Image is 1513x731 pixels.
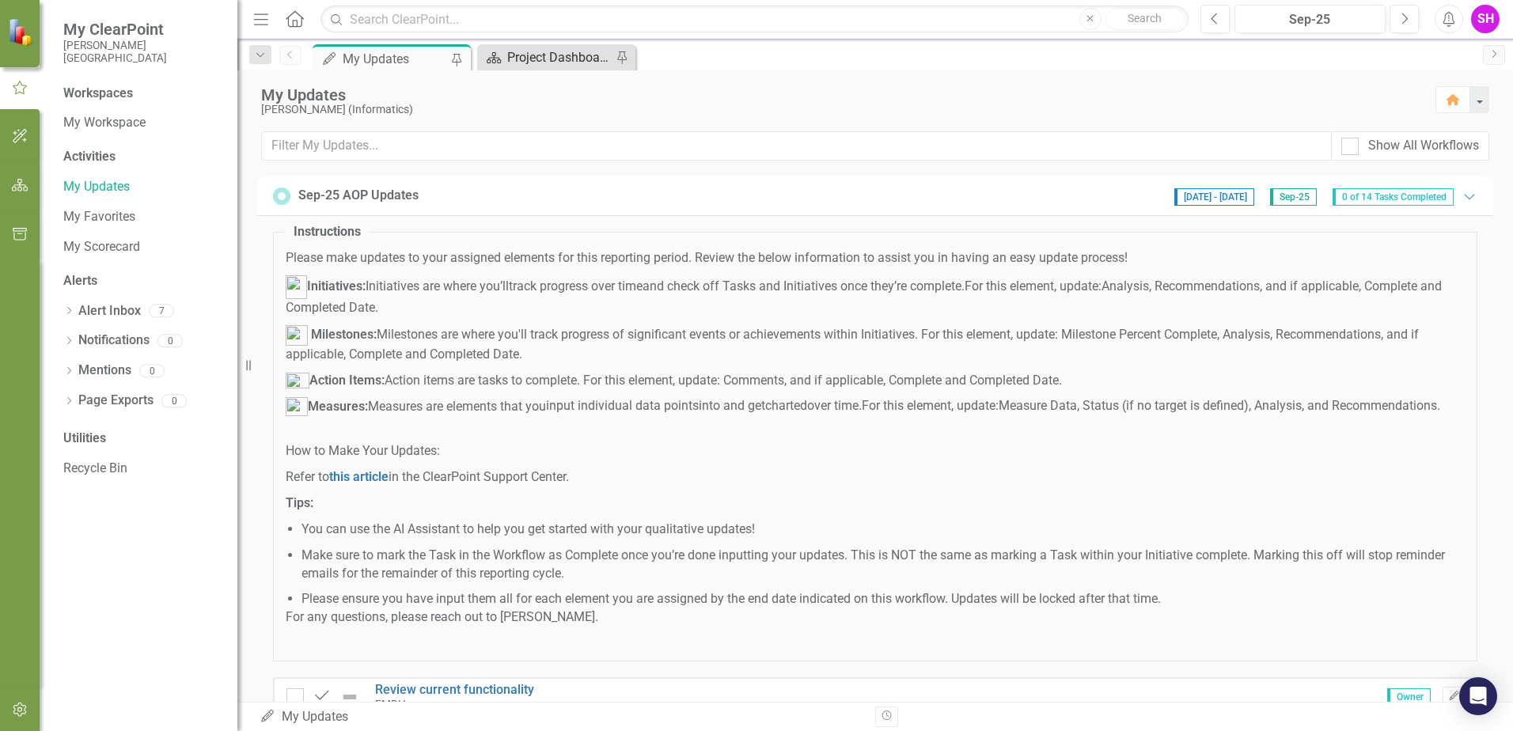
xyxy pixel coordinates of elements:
[63,430,222,448] div: Utilities
[286,250,1128,265] span: Please make updates to your assigned elements for this reporting period. Review the below informa...
[286,327,1419,362] span: Milestones are where you'll track progress of significant events or achievements within Initiativ...
[1459,677,1497,715] div: Open Intercom Messenger
[139,364,165,377] div: 0
[161,394,187,407] div: 0
[1105,8,1185,30] button: Search
[78,362,131,380] a: Mentions
[63,238,222,256] a: My Scorecard
[340,687,359,706] img: Not Defined
[286,325,308,346] img: mceclip0.png
[807,399,862,414] span: over time.
[286,399,546,414] span: Measures are elements that you
[375,698,406,710] small: FMDH
[509,278,643,294] span: track progress over time
[699,399,765,414] span: into and get
[260,708,863,726] div: My Updates
[63,178,222,196] a: My Updates
[329,469,389,484] a: this article
[1128,12,1162,25] span: Search
[546,399,699,414] span: input individual data points
[286,443,440,458] span: How to Make Your Updates:
[311,327,377,342] strong: Milestones:
[8,18,36,46] img: ClearPoint Strategy
[1387,688,1431,706] span: Owner
[307,278,366,294] strong: Initiatives:
[261,86,1420,104] div: My Updates
[1368,137,1479,155] div: Show All Workflows
[286,373,309,388] img: mceclip2.png
[149,305,174,318] div: 7
[301,591,1164,606] span: Please ensure you have input them all for each element you are assigned by the end date indicated...
[78,302,141,320] a: Alert Inbox
[1471,5,1500,33] button: SH
[286,223,369,241] legend: Instructions
[320,6,1189,33] input: Search ClearPoint...
[78,331,150,350] a: Notifications
[308,399,368,414] strong: Measures:
[286,278,1442,315] span: Analysis, Recommendations, and if applicable, Complete and Completed Date.
[1174,188,1254,206] span: [DATE] - [DATE]
[286,278,509,294] span: Initiatives are where you’ll
[389,469,569,484] span: in the ClearPoint Support Center.
[862,399,999,414] span: For this element, update:
[286,275,307,299] img: mceclip1.png
[999,399,1440,414] span: Measure Data, Status (if no target is defined), Analysis, and Recommendations.
[63,148,222,166] div: Activities
[63,272,222,290] div: Alerts
[63,208,222,226] a: My Favorites
[286,373,1062,388] span: Action items are tasks to complete. For this element, update: Comments, and if applicable, Comple...
[1333,188,1454,206] span: 0 of 14 Tasks Completed
[965,278,1102,294] span: For this element, update:
[286,397,308,416] img: mceclip4.png
[157,334,183,347] div: 0
[1270,188,1317,206] span: Sep-25
[375,682,534,697] a: Review current functionality
[343,49,447,69] div: My Updates
[286,469,329,484] span: Refer to
[309,373,385,388] strong: Action Items:
[643,278,965,294] span: and check off Tasks and Initiatives once they’re complete.
[298,187,419,205] div: Sep-25 AOP Updates
[765,399,807,414] span: charted
[78,392,154,410] a: Page Exports
[63,114,222,132] a: My Workspace
[481,47,612,67] a: Project Dashboard
[1240,10,1380,29] div: Sep-25
[63,460,222,478] a: Recycle Bin
[63,85,133,103] div: Workspaces
[1234,5,1386,33] button: Sep-25
[261,131,1332,161] input: Filter My Updates...
[286,609,598,624] span: For any questions, please reach out to [PERSON_NAME].
[507,47,612,67] div: Project Dashboard
[301,547,1445,581] span: Make sure to mark the Task in the Workflow as Complete once you’re done inputting your updates. T...
[63,39,222,65] small: [PERSON_NAME][GEOGRAPHIC_DATA]
[286,495,313,510] span: Tips:
[301,521,755,536] span: You can use the AI Assistant to help you get started with your qualitative updates!
[261,104,1420,116] div: [PERSON_NAME] (Informatics)
[63,20,222,39] span: My ClearPoint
